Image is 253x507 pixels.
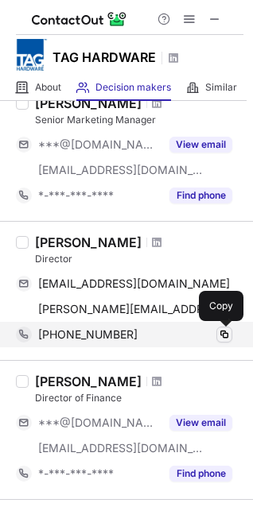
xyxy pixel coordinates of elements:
[53,48,156,67] h1: TAG HARDWARE
[38,441,204,455] span: [EMAIL_ADDRESS][DOMAIN_NAME]
[32,10,127,29] img: ContactOut v5.3.10
[16,39,48,71] img: cb939011b91fed5327393882162a9b06
[38,327,138,342] span: [PHONE_NUMBER]
[38,302,232,316] span: [PERSON_NAME][EMAIL_ADDRESS][DOMAIN_NAME]
[38,416,160,430] span: ***@[DOMAIN_NAME]
[205,81,237,94] span: Similar
[35,234,142,250] div: [PERSON_NAME]
[95,81,171,94] span: Decision makers
[38,163,204,177] span: [EMAIL_ADDRESS][DOMAIN_NAME]
[35,113,243,127] div: Senior Marketing Manager
[38,277,230,291] span: [EMAIL_ADDRESS][DOMAIN_NAME]
[35,81,61,94] span: About
[35,373,142,389] div: [PERSON_NAME]
[169,466,232,482] button: Reveal Button
[38,137,160,152] span: ***@[DOMAIN_NAME]
[169,415,232,431] button: Reveal Button
[169,137,232,153] button: Reveal Button
[35,391,243,405] div: Director of Finance
[35,252,243,266] div: Director
[35,95,142,111] div: [PERSON_NAME]
[169,188,232,203] button: Reveal Button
